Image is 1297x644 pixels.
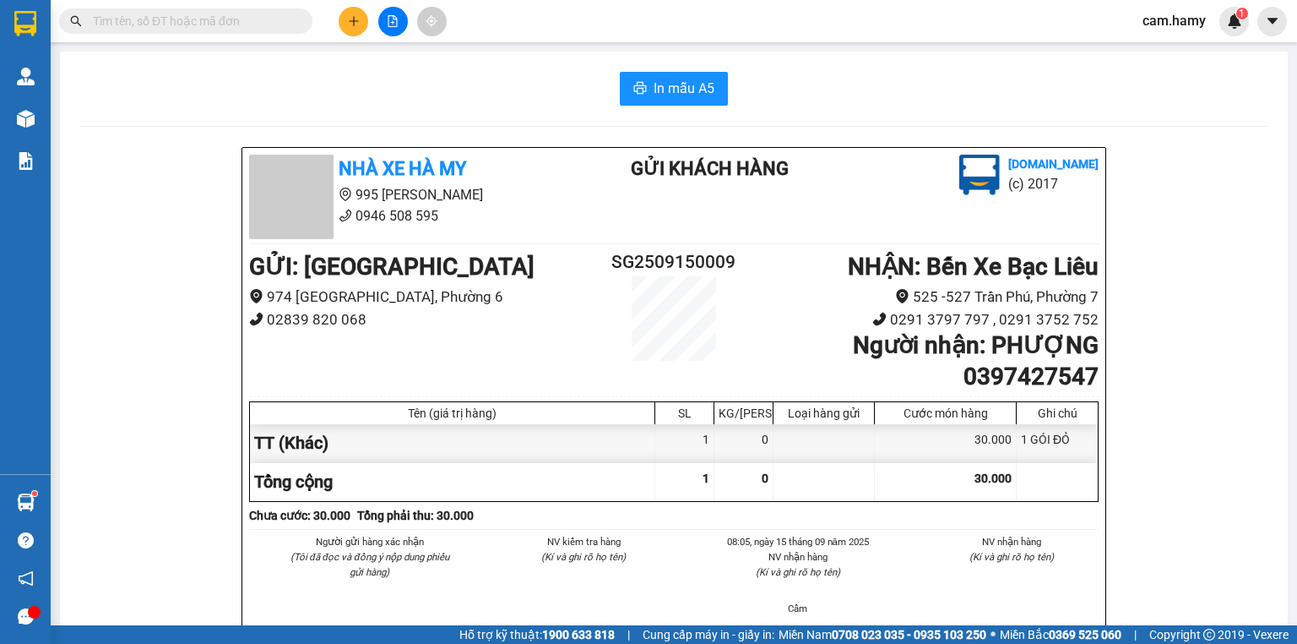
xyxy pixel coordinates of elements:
[18,532,34,548] span: question-circle
[249,184,563,205] li: 995 [PERSON_NAME]
[714,424,773,462] div: 0
[17,494,35,511] img: warehouse-icon
[990,631,996,638] span: ⚪️
[357,509,474,522] b: Tổng phải thu: 30.000
[1239,8,1245,19] span: 1
[283,534,457,549] li: Người gửi hàng xác nhận
[249,205,563,226] li: 0946 508 595
[762,472,768,485] span: 0
[542,628,615,641] strong: 1900 633 818
[654,78,714,99] span: In mẫu A5
[70,15,82,27] span: search
[711,549,885,565] li: NV nhận hàng
[778,407,870,420] div: Loại hàng gửi
[1008,157,1099,171] b: [DOMAIN_NAME]
[18,609,34,625] span: message
[93,12,292,30] input: Tìm tên, số ĐT hoặc mã đơn
[18,570,34,587] span: notification
[339,188,352,201] span: environment
[17,110,35,128] img: warehouse-icon
[250,424,655,462] div: TT (Khác)
[745,286,1099,308] li: 525 -527 Trần Phú, Phường 7
[290,551,449,578] i: (Tôi đã đọc và đồng ý nộp dung phiếu gửi hàng)
[719,407,768,420] div: KG/[PERSON_NAME]
[895,289,909,303] span: environment
[254,472,333,492] span: Tổng cộng
[745,308,1099,331] li: 0291 3797 797 , 0291 3752 752
[711,534,885,549] li: 08:05, ngày 15 tháng 09 năm 2025
[620,72,728,106] button: printerIn mẫu A5
[541,551,626,563] i: (Kí và ghi rõ họ tên)
[1000,625,1121,644] span: Miền Bắc
[603,248,745,276] h2: SG2509150009
[249,289,263,303] span: environment
[417,7,447,36] button: aim
[1236,8,1248,19] sup: 1
[32,491,37,496] sup: 1
[832,628,986,641] strong: 0708 023 035 - 0935 103 250
[779,625,986,644] span: Miền Nam
[1265,14,1280,29] span: caret-down
[17,152,35,170] img: solution-icon
[969,551,1054,563] i: (Kí và ghi rõ họ tên)
[959,155,1000,195] img: logo.jpg
[853,331,1099,390] b: Người nhận : PHƯỢNG 0397427547
[1008,173,1099,194] li: (c) 2017
[848,253,1099,281] b: NHẬN : Bến Xe Bạc Liêu
[387,15,399,27] span: file-add
[1049,628,1121,641] strong: 0369 525 060
[655,424,714,462] div: 1
[339,7,368,36] button: plus
[17,68,35,85] img: warehouse-icon
[1134,625,1137,644] span: |
[756,566,840,578] i: (Kí và ghi rõ họ tên)
[627,625,630,644] span: |
[459,625,615,644] span: Hỗ trợ kỹ thuật:
[703,472,709,485] span: 1
[339,209,352,222] span: phone
[249,509,350,522] b: Chưa cước : 30.000
[1021,407,1093,420] div: Ghi chú
[1203,629,1215,641] span: copyright
[378,7,408,36] button: file-add
[249,286,603,308] li: 974 [GEOGRAPHIC_DATA], Phường 6
[1227,14,1242,29] img: icon-new-feature
[426,15,437,27] span: aim
[872,312,887,326] span: phone
[974,472,1012,485] span: 30.000
[497,534,671,549] li: NV kiểm tra hàng
[925,534,1099,549] li: NV nhận hàng
[659,407,709,420] div: SL
[348,15,360,27] span: plus
[254,407,650,420] div: Tên (giá trị hàng)
[14,11,36,36] img: logo-vxr
[711,601,885,616] li: Cẩm
[633,81,647,97] span: printer
[875,424,1017,462] div: 30.000
[249,312,263,326] span: phone
[249,253,535,281] b: GỬI : [GEOGRAPHIC_DATA]
[879,407,1012,420] div: Cước món hàng
[339,158,466,179] b: Nhà Xe Hà My
[1017,424,1098,462] div: 1 GÓI ĐỎ
[249,308,603,331] li: 02839 820 068
[643,625,774,644] span: Cung cấp máy in - giấy in:
[1257,7,1287,36] button: caret-down
[1129,10,1219,31] span: cam.hamy
[631,158,789,179] b: Gửi khách hàng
